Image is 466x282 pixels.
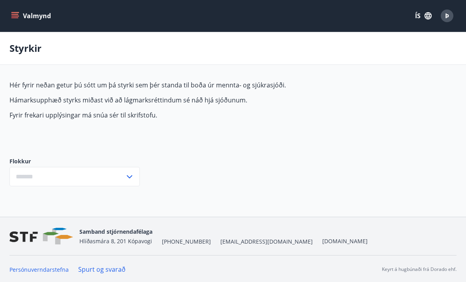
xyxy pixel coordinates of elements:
span: Hlíðasmára 8, 201 Kópavogi [79,237,152,245]
p: Keyrt á hugbúnaði frá Dorado ehf. [382,266,457,273]
a: [DOMAIN_NAME] [322,237,368,245]
button: Þ [438,6,457,25]
button: menu [9,9,54,23]
img: vjCaq2fThgY3EUYqSgpjEiBg6WP39ov69hlhuPVN.png [9,228,73,245]
a: Spurt og svarað [78,265,126,274]
span: [PHONE_NUMBER] [162,238,211,246]
span: Samband stjórnendafélaga [79,228,152,235]
a: Persónuverndarstefna [9,266,69,273]
label: Flokkur [9,157,140,165]
span: Þ [445,11,449,20]
p: Hámarksupphæð styrks miðast við að lágmarksréttindum sé náð hjá sjóðunum. [9,96,382,104]
p: Fyrir frekari upplýsingar má snúa sér til skrifstofu. [9,111,382,119]
p: Styrkir [9,42,41,55]
button: ÍS [411,9,436,23]
p: Hér fyrir neðan getur þú sótt um þá styrki sem þér standa til boða úr mennta- og sjúkrasjóði. [9,81,382,89]
span: [EMAIL_ADDRESS][DOMAIN_NAME] [220,238,313,246]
